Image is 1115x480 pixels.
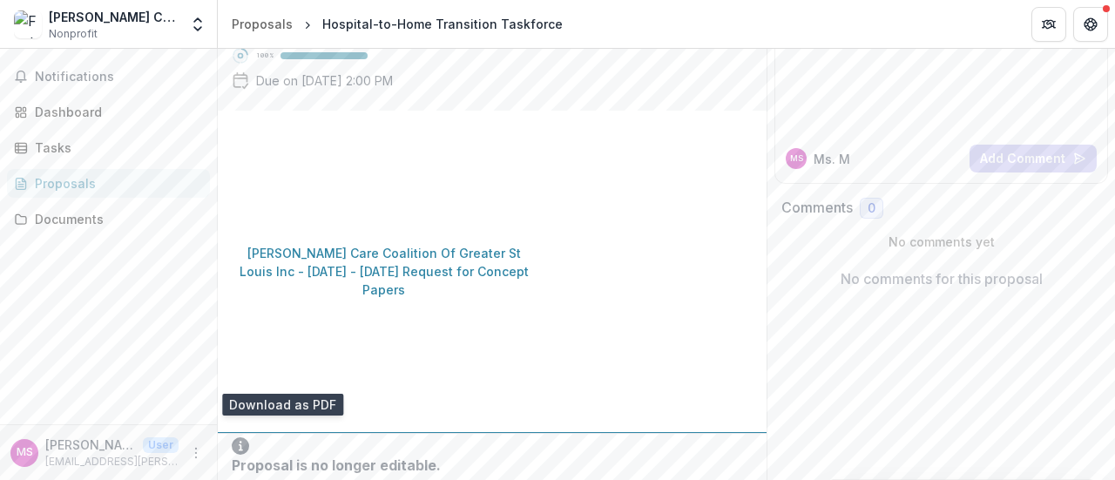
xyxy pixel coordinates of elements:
[186,443,206,463] button: More
[45,454,179,470] p: [EMAIL_ADDRESS][PERSON_NAME][DOMAIN_NAME]
[868,201,875,216] span: 0
[45,436,136,454] p: [PERSON_NAME]
[225,11,300,37] a: Proposals
[7,63,210,91] button: Notifications
[186,7,210,42] button: Open entity switcher
[7,205,210,233] a: Documents
[970,145,1097,172] button: Add Comment
[225,11,570,37] nav: breadcrumb
[35,103,196,121] div: Dashboard
[256,71,393,90] p: Due on [DATE] 2:00 PM
[35,139,196,157] div: Tasks
[143,437,179,453] p: User
[232,244,537,299] p: [PERSON_NAME] Care Coalition Of Greater St Louis Inc - [DATE] - [DATE] Request for Concept Papers
[35,174,196,193] div: Proposals
[790,154,803,163] div: Ms. Melanie Scheetz
[232,15,293,33] div: Proposals
[256,50,274,62] p: 100 %
[14,10,42,38] img: Foster Care Coalition Of Greater St Louis Inc
[49,8,179,26] div: [PERSON_NAME] Care Coalition Of Greater St Louis Inc
[814,150,850,168] p: Ms. M
[49,26,98,42] span: Nonprofit
[841,268,1043,289] p: No comments for this proposal
[781,199,853,216] h2: Comments
[7,133,210,162] a: Tasks
[7,169,210,198] a: Proposals
[232,455,782,476] div: Proposal is no longer editable.
[35,70,203,85] span: Notifications
[17,447,33,458] div: Ms. Melanie Scheetz
[1031,7,1066,42] button: Partners
[7,98,210,126] a: Dashboard
[781,233,1101,251] p: No comments yet
[1073,7,1108,42] button: Get Help
[35,210,196,228] div: Documents
[322,15,563,33] div: Hospital-to-Home Transition Taskforce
